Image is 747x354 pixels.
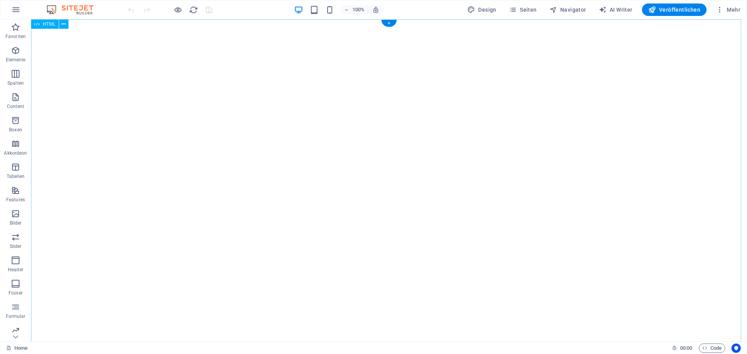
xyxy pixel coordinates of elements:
span: Navigator [549,6,586,14]
img: Editor Logo [45,5,103,14]
button: Seiten [506,3,540,16]
button: Design [464,3,500,16]
p: Slider [10,243,22,249]
p: Header [8,267,23,273]
button: AI Writer [596,3,636,16]
button: reload [189,5,198,14]
span: Code [702,344,722,353]
p: Formular [6,313,26,319]
p: Favoriten [5,33,26,40]
span: AI Writer [599,6,633,14]
p: Features [6,197,25,203]
p: Elemente [6,57,26,63]
i: Seite neu laden [189,5,198,14]
p: Tabellen [7,173,25,180]
div: + [381,20,396,27]
span: Design [467,6,496,14]
button: Klicke hier, um den Vorschau-Modus zu verlassen [173,5,182,14]
span: 00 00 [680,344,692,353]
span: Veröffentlichen [648,6,700,14]
i: Bei Größenänderung Zoomstufe automatisch an das gewählte Gerät anpassen. [372,6,379,13]
a: Klick, um Auswahl aufzuheben. Doppelklick öffnet Seitenverwaltung [6,344,28,353]
p: Akkordeon [4,150,27,156]
button: Navigator [546,3,589,16]
span: Seiten [509,6,537,14]
span: HTML [43,22,56,26]
button: Code [699,344,725,353]
span: Mehr [716,6,740,14]
p: Spalten [7,80,24,86]
button: 100% [340,5,368,14]
button: Usercentrics [731,344,741,353]
h6: Session-Zeit [672,344,693,353]
p: Boxen [9,127,22,133]
h6: 100% [352,5,365,14]
button: Mehr [713,3,743,16]
div: Design (Strg+Alt+Y) [464,3,500,16]
p: Content [7,103,24,110]
p: Footer [9,290,23,296]
p: Bilder [10,220,22,226]
button: Veröffentlichen [642,3,707,16]
span: : [686,345,687,351]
